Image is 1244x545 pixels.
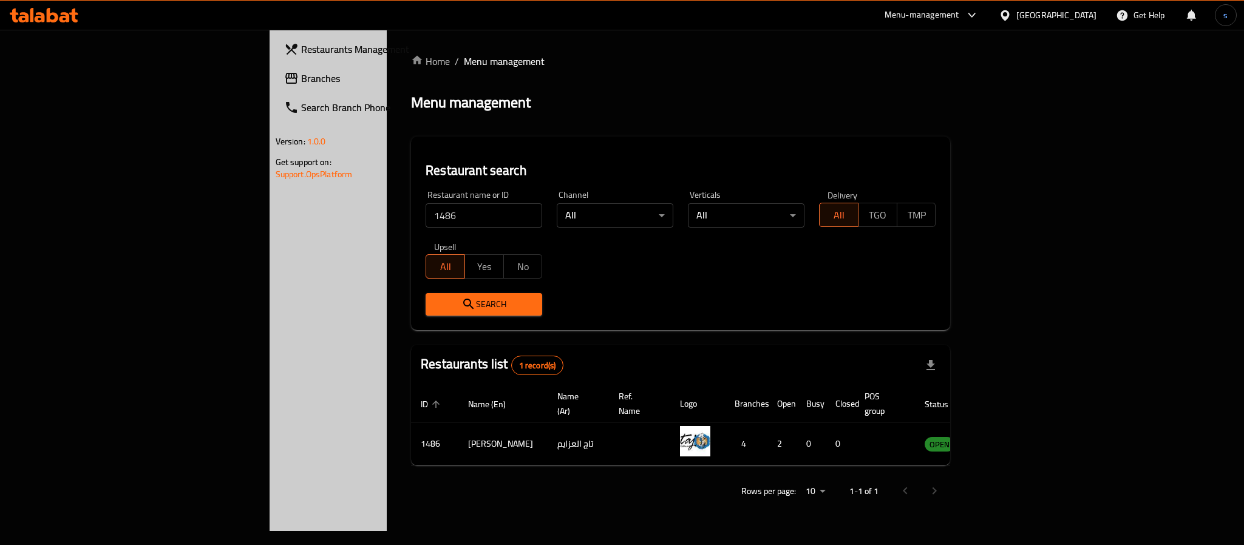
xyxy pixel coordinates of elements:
[470,258,499,276] span: Yes
[925,397,964,411] span: Status
[274,93,477,122] a: Search Branch Phone
[426,293,542,316] button: Search
[902,206,931,224] span: TMP
[274,64,477,93] a: Branches
[276,134,305,149] span: Version:
[725,385,767,422] th: Branches
[458,422,548,465] td: [PERSON_NAME]
[828,191,858,199] label: Delivery
[421,397,444,411] span: ID
[725,422,767,465] td: 4
[431,258,460,276] span: All
[925,438,954,452] span: OPEN
[511,356,564,375] div: Total records count
[411,385,1021,465] table: enhanced table
[741,484,796,499] p: Rows per page:
[819,203,858,227] button: All
[426,254,465,279] button: All
[916,351,945,380] div: Export file
[301,100,467,115] span: Search Branch Phone
[435,297,532,312] span: Search
[426,203,542,228] input: Search for restaurant name or ID..
[619,389,656,418] span: Ref. Name
[503,254,543,279] button: No
[858,203,897,227] button: TGO
[426,161,936,180] h2: Restaurant search
[925,437,954,452] div: OPEN
[865,389,900,418] span: POS group
[688,203,804,228] div: All
[801,482,830,501] div: Rows per page:
[307,134,326,149] span: 1.0.0
[824,206,854,224] span: All
[464,54,545,69] span: Menu management
[797,385,826,422] th: Busy
[434,242,457,251] label: Upsell
[797,422,826,465] td: 0
[274,35,477,64] a: Restaurants Management
[826,422,855,465] td: 0
[421,355,563,375] h2: Restaurants list
[548,422,609,465] td: تاج العزايم
[512,360,563,371] span: 1 record(s)
[849,484,879,499] p: 1-1 of 1
[680,426,710,456] img: Taj Al Azayem
[885,8,959,22] div: Menu-management
[301,42,467,56] span: Restaurants Management
[557,389,594,418] span: Name (Ar)
[276,166,353,182] a: Support.OpsPlatform
[557,203,673,228] div: All
[276,154,331,170] span: Get support on:
[1223,8,1228,22] span: s
[509,258,538,276] span: No
[468,397,522,411] span: Name (En)
[897,203,936,227] button: TMP
[301,71,467,86] span: Branches
[1016,8,1096,22] div: [GEOGRAPHIC_DATA]
[767,422,797,465] td: 2
[826,385,855,422] th: Closed
[863,206,892,224] span: TGO
[670,385,725,422] th: Logo
[464,254,504,279] button: Yes
[767,385,797,422] th: Open
[411,54,950,69] nav: breadcrumb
